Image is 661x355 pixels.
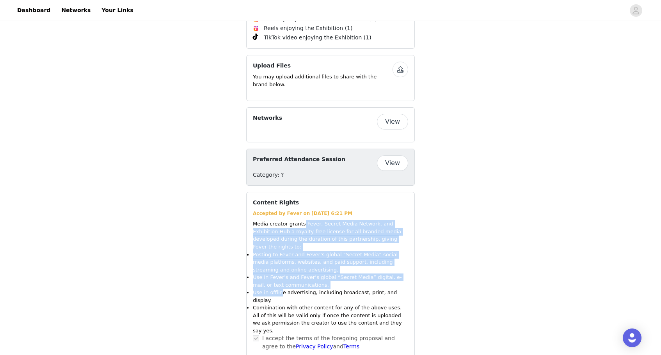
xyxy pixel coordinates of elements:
a: Dashboard [12,2,55,19]
a: Your Links [97,2,138,19]
div: avatar [632,4,640,17]
div: Accepted by Fever on [DATE] 6:21 PM [253,210,408,217]
img: Instagram Reels Icon [253,25,259,32]
h4: Networks [253,114,282,122]
span: Reels enjoying the Exhibition (1) [264,24,352,32]
h4: Content Rights [253,199,299,207]
a: Networks [57,2,95,19]
span: Category: ? [253,172,284,178]
a: Terms [343,343,359,350]
button: View [377,155,408,171]
p: I accept the terms of the foregoing proposal and agree to the and [262,334,408,351]
button: View [377,114,408,130]
li: Use in offline advertising, including broadcast, print, and display. [253,289,408,304]
li: Posting to Fever and Fever’s global “Secret Media” social media platforms, websites, and paid sup... [253,251,408,274]
p: All of this will be valid only if once the content is uploaded we ask permission the creator to u... [253,312,408,335]
a: Privacy Policy [296,343,333,350]
h4: Preferred Attendance Session [253,155,345,163]
li: Use in Fever's and Fever’s global “Secret Media” digital, e-mail, or text communications. [253,273,408,289]
h4: Upload Files [253,62,393,70]
div: Open Intercom Messenger [623,328,641,347]
div: Preferred Attendance Session [246,149,415,186]
p: Media creator grants Fever, Secret Media Network, and Exhibition Hub a royalty-free license for a... [253,220,408,250]
p: You may upload additional files to share with the brand below. [253,73,393,88]
span: TikTok video enjoying the Exhibition (1) [264,34,371,42]
div: Networks [246,107,415,142]
li: Combination with other content for any of the above uses. [253,304,408,312]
